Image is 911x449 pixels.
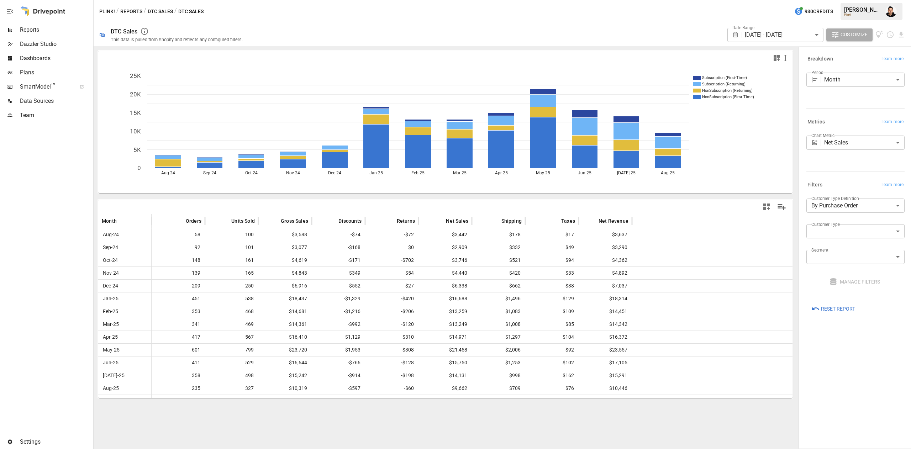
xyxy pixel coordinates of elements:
[885,6,897,17] img: Francisco Sanchez
[561,217,575,224] span: Taxes
[386,216,396,226] button: Sort
[328,170,341,175] text: Dec-24
[881,118,904,126] span: Learn more
[400,331,415,343] span: -$310
[191,280,201,292] span: 209
[608,305,628,318] span: $14,451
[137,164,141,171] text: 0
[102,369,126,382] span: [DATE]-25
[111,37,243,42] div: This data is pulled from Shopify and reflects any configured filters.
[288,292,308,305] span: $18,437
[400,254,415,266] span: -$702
[824,73,905,87] div: Month
[403,382,415,395] span: -$60
[343,292,362,305] span: -$1,329
[20,26,92,34] span: Reports
[508,254,522,266] span: $521
[191,344,201,356] span: 601
[20,111,92,120] span: Team
[244,280,255,292] span: 250
[451,267,468,279] span: $4,440
[745,28,823,42] div: [DATE] - [DATE]
[161,170,175,175] text: Aug-24
[806,199,905,213] div: By Purchase Order
[244,369,255,382] span: 498
[130,128,141,135] text: 10K
[191,305,201,318] span: 353
[811,195,859,201] label: Customer Type Definition
[347,241,362,254] span: -$168
[203,170,216,175] text: Sep-24
[288,344,308,356] span: $23,720
[702,88,753,93] text: NonSubscription (Returning)
[504,331,522,343] span: $1,297
[288,318,308,331] span: $14,361
[191,318,201,331] span: 341
[508,382,522,395] span: $709
[562,331,575,343] span: $104
[102,318,120,331] span: Mar-25
[451,241,468,254] span: $2,909
[841,30,868,39] span: Customize
[191,331,201,343] span: 417
[102,217,117,224] span: Month
[117,216,127,226] button: Sort
[551,216,560,226] button: Sort
[826,28,873,41] button: Customize
[369,170,383,175] text: Jan-25
[102,344,121,356] span: May-25
[102,292,120,305] span: Jan-25
[403,228,415,241] span: -$72
[578,170,591,175] text: Jun-25
[99,7,115,16] button: Plink!
[281,217,308,224] span: Gross Sales
[403,267,415,279] span: -$54
[811,132,834,138] label: Chart Metric
[564,280,575,292] span: $38
[400,344,415,356] span: -$308
[102,305,119,318] span: Feb-25
[194,241,201,254] span: 92
[448,356,468,369] span: $15,750
[661,170,675,175] text: Aug-25
[504,292,522,305] span: $1,496
[400,305,415,318] span: -$206
[291,241,308,254] span: $3,077
[244,331,255,343] span: 567
[133,146,141,153] text: 5K
[702,75,747,80] text: Subscription (First-Time)
[291,228,308,241] span: $3,588
[435,216,445,226] button: Sort
[508,267,522,279] span: $420
[844,13,881,16] div: Plink!
[291,280,308,292] span: $6,916
[504,356,522,369] span: $1,253
[244,292,255,305] span: 538
[564,241,575,254] span: $49
[244,356,255,369] span: 529
[20,97,92,105] span: Data Sources
[451,228,468,241] span: $3,442
[508,369,522,382] span: $998
[397,217,415,224] span: Returns
[448,318,468,331] span: $13,249
[288,369,308,382] span: $15,242
[338,217,362,224] span: Discounts
[608,292,628,305] span: $18,314
[191,292,201,305] span: 451
[811,221,840,227] label: Customer Type
[508,241,522,254] span: $332
[111,28,137,35] div: DTC Sales
[347,382,362,395] span: -$597
[562,369,575,382] span: $162
[564,318,575,331] span: $85
[881,1,901,21] button: Francisco Sanchez
[102,356,120,369] span: Jun-25
[270,216,280,226] button: Sort
[175,216,185,226] button: Sort
[347,318,362,331] span: -$992
[881,56,904,63] span: Learn more
[20,438,92,446] span: Settings
[286,170,300,175] text: Nov-24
